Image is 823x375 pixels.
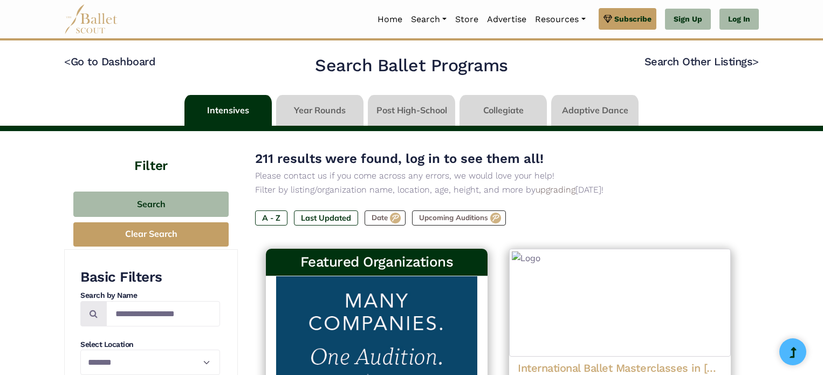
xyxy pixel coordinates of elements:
h4: Search by Name [80,290,220,301]
code: > [752,54,759,68]
img: Logo [509,249,731,357]
a: Home [373,8,407,31]
code: < [64,54,71,68]
label: A - Z [255,210,287,226]
p: Filter by listing/organization name, location, age, height, and more by [DATE]! [255,183,742,197]
span: 211 results were found, log in to see them all! [255,151,544,166]
h4: Select Location [80,339,220,350]
h4: International Ballet Masterclasses in [GEOGRAPHIC_DATA] [518,361,722,375]
label: Last Updated [294,210,358,226]
a: Advertise [483,8,531,31]
label: Date [365,210,406,226]
label: Upcoming Auditions [412,210,506,226]
button: Clear Search [73,222,229,247]
input: Search by names... [106,301,220,326]
li: Intensives [182,95,274,126]
li: Collegiate [457,95,549,126]
a: Log In [719,9,759,30]
h4: Filter [64,131,238,175]
a: Store [451,8,483,31]
li: Year Rounds [274,95,366,126]
h2: Search Ballet Programs [315,54,507,77]
a: Sign Up [665,9,711,30]
a: upgrading [536,185,575,195]
a: Search [407,8,451,31]
span: Subscribe [614,13,651,25]
li: Post High-School [366,95,457,126]
img: gem.svg [603,13,612,25]
button: Search [73,192,229,217]
h3: Basic Filters [80,268,220,287]
a: Resources [531,8,589,31]
p: Please contact us if you come across any errors, we would love your help! [255,169,742,183]
a: Subscribe [599,8,656,30]
a: <Go to Dashboard [64,55,155,68]
h3: Featured Organizations [275,253,479,271]
li: Adaptive Dance [549,95,641,126]
a: Search Other Listings> [644,55,759,68]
